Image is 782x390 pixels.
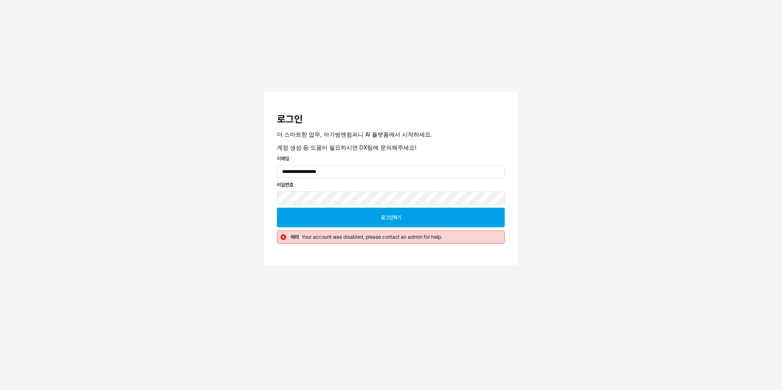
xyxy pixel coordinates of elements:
[277,155,505,162] p: 이메일
[277,130,505,139] p: 더 스마트한 업무, 아가방앤컴퍼니 AI 플랫폼에서 시작하세요.
[277,114,505,125] h3: 로그인
[290,233,299,241] p: 에러
[277,208,505,227] button: 로그인하기
[277,181,505,188] p: 비밀번호
[302,233,498,241] p: Your account was disabled, please contact an admin for help.
[277,143,505,152] p: 계정 생성 등 도움이 필요하시면 DX팀에 문의해주세요!
[381,214,401,221] p: 로그인하기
